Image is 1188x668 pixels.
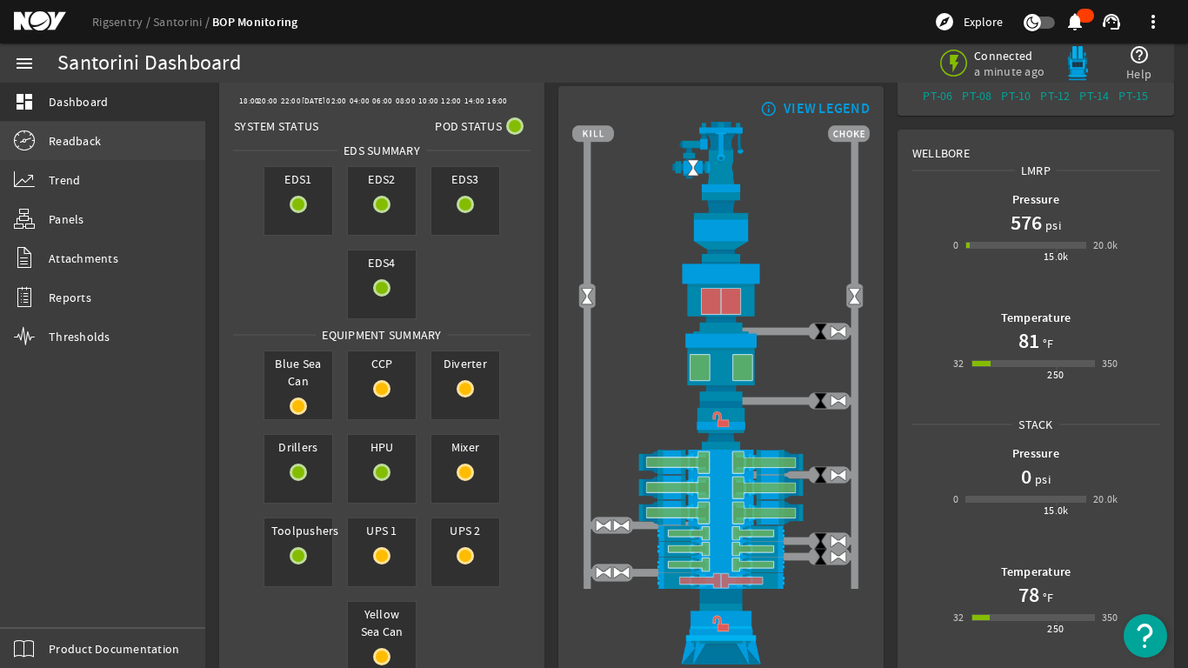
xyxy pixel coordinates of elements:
[1011,209,1042,237] h1: 576
[1078,87,1111,104] div: PT-14
[830,548,848,566] img: ValveOpen.png
[1001,310,1071,326] b: Temperature
[784,100,870,117] div: VIEW LEGEND
[595,517,613,535] img: ValveOpen.png
[14,53,35,74] mat-icon: menu
[572,192,870,262] img: FlexJoint.png
[1044,502,1069,519] div: 15.0k
[1102,609,1118,626] div: 350
[572,589,870,665] img: WellheadConnectorUnlock.png
[1044,248,1069,265] div: 15.0k
[572,557,870,572] img: PipeRamOpen.png
[348,250,416,275] span: EDS4
[830,392,848,411] img: ValveOpen.png
[348,602,416,644] span: Yellow Sea Can
[302,96,326,106] text: [DATE]
[1042,217,1061,234] span: psi
[1060,46,1095,81] img: Bluepod.svg
[934,11,955,32] mat-icon: explore
[830,466,848,484] img: ValveOpen.png
[1047,366,1064,384] div: 250
[396,96,416,106] text: 08:00
[49,250,118,267] span: Attachments
[1001,564,1071,580] b: Temperature
[49,328,110,345] span: Thresholds
[1018,327,1039,355] h1: 81
[239,96,259,106] text: 18:00
[572,450,870,475] img: ShearRamOpen.png
[572,541,870,557] img: PipeRamOpen.png
[372,96,392,106] text: 06:00
[153,14,212,30] a: Santorini
[684,158,703,177] img: Valve2Open.png
[431,351,499,376] span: Diverter
[922,87,954,104] div: PT-06
[49,171,80,189] span: Trend
[612,517,631,535] img: ValveOpen.png
[1102,355,1118,372] div: 350
[441,96,461,106] text: 12:00
[845,287,864,305] img: Valve2Open.png
[953,355,964,372] div: 32
[612,564,631,582] img: ValveOpen.png
[487,96,507,106] text: 16:00
[264,167,332,191] span: EDS1
[92,14,153,30] a: Rigsentry
[811,548,830,566] img: ValveClose.png
[1039,589,1054,606] span: °F
[898,130,1173,162] div: Wellbore
[337,142,426,159] span: EDS SUMMARY
[1000,87,1032,104] div: PT-10
[964,13,1003,30] span: Explore
[927,8,1010,36] button: Explore
[257,96,277,106] text: 20:00
[1012,416,1058,433] span: Stack
[49,93,108,110] span: Dashboard
[1047,620,1064,638] div: 250
[757,102,778,116] mat-icon: info_outline
[431,167,499,191] span: EDS3
[14,91,35,112] mat-icon: dashboard
[1018,581,1039,609] h1: 78
[264,518,332,543] span: Toolpushers
[1065,11,1085,32] mat-icon: notifications
[811,466,830,484] img: ValveClose.png
[212,14,298,30] a: BOP Monitoring
[572,122,870,192] img: RiserAdapter.png
[1093,237,1118,254] div: 20.0k
[572,500,870,525] img: ShearRamOpen.png
[811,323,830,341] img: ValveClose.png
[974,48,1048,63] span: Connected
[572,475,870,500] img: ShearRamOpen.png
[811,392,830,411] img: ValveClose.png
[1101,11,1122,32] mat-icon: support_agent
[348,435,416,459] span: HPU
[348,351,416,376] span: CCP
[572,262,870,331] img: UpperAnnularClose.png
[830,323,848,341] img: ValveOpen.png
[1126,65,1151,83] span: Help
[830,532,848,551] img: ValveOpen.png
[1021,463,1031,491] h1: 0
[418,96,438,106] text: 10:00
[464,96,484,106] text: 14:00
[264,435,332,459] span: Drillers
[578,287,597,305] img: Valve2Open.png
[49,289,91,306] span: Reports
[49,640,179,658] span: Product Documentation
[1012,191,1059,208] b: Pressure
[281,96,301,106] text: 22:00
[572,525,870,541] img: PipeRamOpen.png
[350,96,370,106] text: 04:00
[1031,471,1051,488] span: psi
[49,210,84,228] span: Panels
[961,87,993,104] div: PT-08
[1118,87,1150,104] div: PT-15
[953,237,958,254] div: 0
[234,117,318,135] span: System Status
[572,401,870,450] img: RiserConnectorUnlock.png
[1039,87,1071,104] div: PT-12
[1129,44,1150,65] mat-icon: help_outline
[572,331,870,400] img: LowerAnnularOpen.png
[1124,614,1167,658] button: Open Resource Center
